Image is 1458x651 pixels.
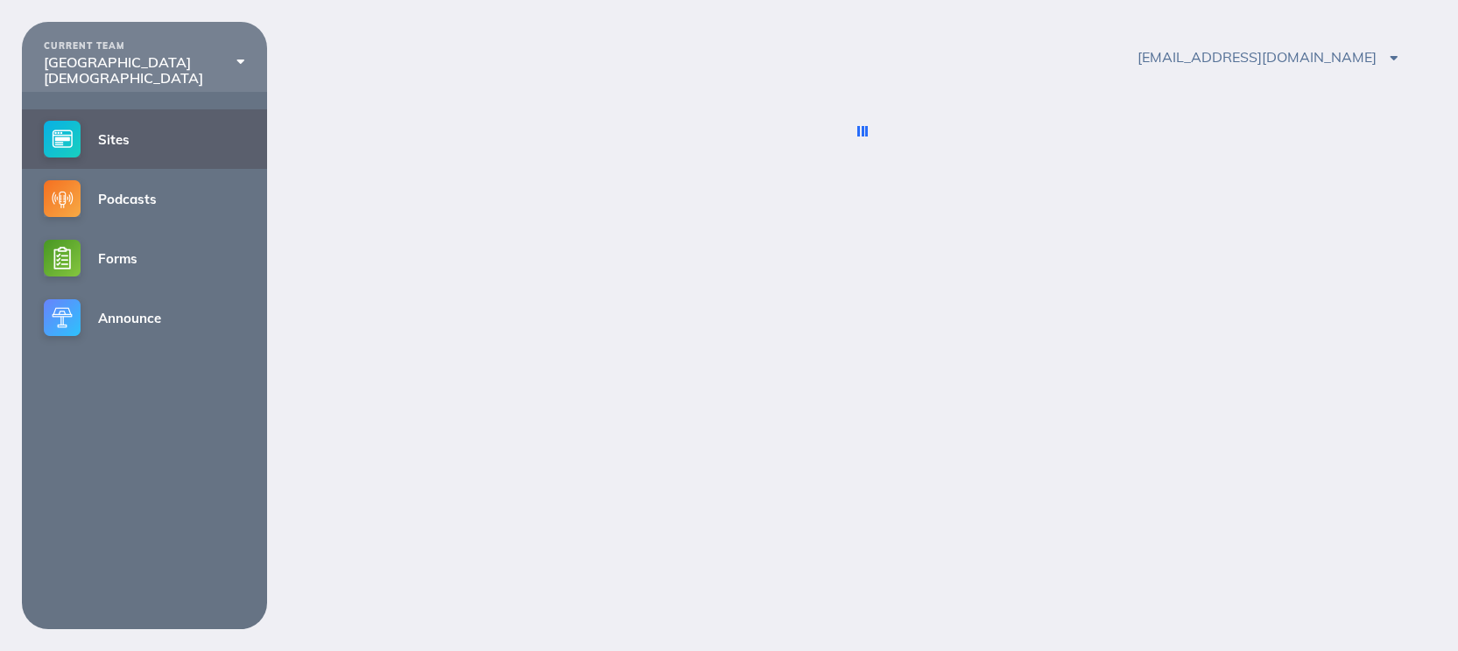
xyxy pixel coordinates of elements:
[22,109,267,169] a: Sites
[44,54,245,87] div: [GEOGRAPHIC_DATA][DEMOGRAPHIC_DATA]
[22,288,267,347] a: Announce
[44,299,81,336] img: announce-small@2x.png
[44,121,81,157] img: sites-small@2x.png
[44,180,81,217] img: podcasts-small@2x.png
[44,240,81,276] img: forms-small@2x.png
[44,41,245,52] div: CURRENT TEAM
[22,228,267,288] a: Forms
[22,169,267,228] a: Podcasts
[1138,48,1398,66] span: [EMAIL_ADDRESS][DOMAIN_NAME]
[862,126,864,137] div: Loading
